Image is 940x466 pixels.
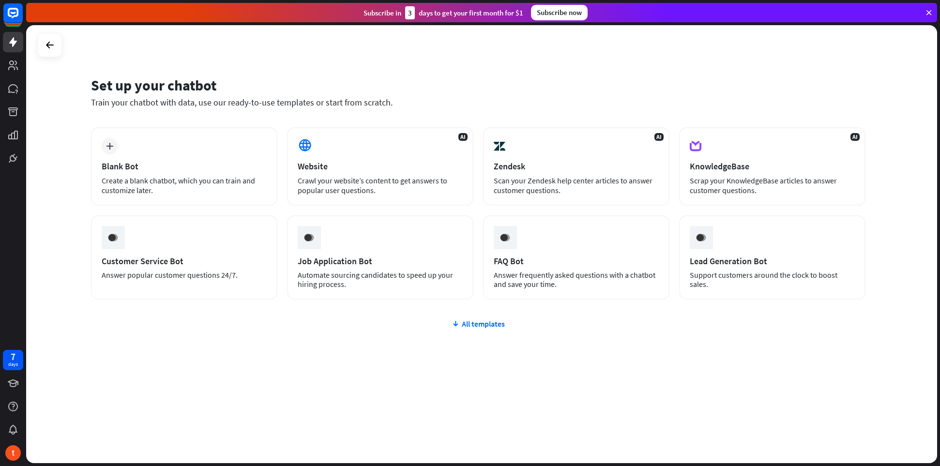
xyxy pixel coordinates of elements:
[496,228,514,247] img: ceee058c6cabd4f577f8.gif
[102,256,267,267] div: Customer Service Bot
[104,228,122,247] img: ceee058c6cabd4f577f8.gif
[298,271,463,289] div: Automate sourcing candidates to speed up your hiring process.
[531,5,588,20] div: Subscribe now
[91,319,865,329] div: All templates
[458,133,468,141] span: AI
[91,76,865,94] div: Set up your chatbot
[364,6,523,19] div: Subscribe in days to get your first month for $1
[690,161,855,172] div: KnowledgeBase
[494,161,659,172] div: Zendesk
[8,361,18,368] div: days
[405,6,415,19] div: 3
[3,350,23,370] a: 7 days
[654,133,664,141] span: AI
[298,256,463,267] div: Job Application Bot
[11,352,15,361] div: 7
[300,228,318,247] img: ceee058c6cabd4f577f8.gif
[692,228,710,247] img: ceee058c6cabd4f577f8.gif
[690,256,855,267] div: Lead Generation Bot
[102,271,267,280] div: Answer popular customer questions 24/7.
[106,143,113,150] i: plus
[850,133,860,141] span: AI
[690,271,855,289] div: Support customers around the clock to boost sales.
[494,256,659,267] div: FAQ Bot
[91,97,865,108] div: Train your chatbot with data, use our ready-to-use templates or start from scratch.
[102,176,267,195] div: Create a blank chatbot, which you can train and customize later.
[494,176,659,195] div: Scan your Zendesk help center articles to answer customer questions.
[102,161,267,172] div: Blank Bot
[298,176,463,195] div: Crawl your website’s content to get answers to popular user questions.
[690,176,855,195] div: Scrap your KnowledgeBase articles to answer customer questions.
[494,271,659,289] div: Answer frequently asked questions with a chatbot and save your time.
[298,161,463,172] div: Website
